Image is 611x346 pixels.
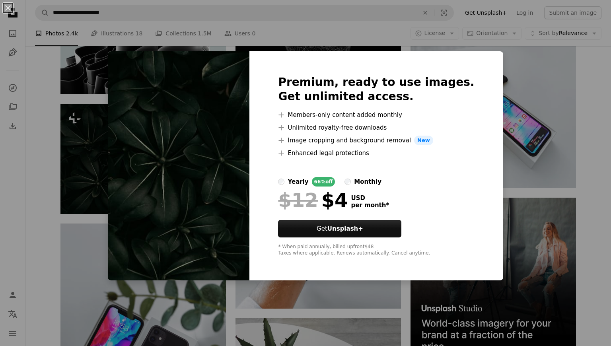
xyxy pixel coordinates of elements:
[278,110,474,120] li: Members-only content added monthly
[312,177,335,187] div: 66% off
[278,244,474,257] div: * When paid annually, billed upfront $48 Taxes where applicable. Renews automatically. Cancel any...
[278,136,474,145] li: Image cropping and background removal
[414,136,433,145] span: New
[278,190,348,210] div: $4
[278,220,401,237] button: GetUnsplash+
[351,202,389,209] span: per month *
[278,179,284,185] input: yearly66%off
[108,51,249,280] img: premium_photo-1728469847428-fa0753bbe276
[288,177,308,187] div: yearly
[278,123,474,132] li: Unlimited royalty-free downloads
[354,177,381,187] div: monthly
[351,194,389,202] span: USD
[278,148,474,158] li: Enhanced legal protections
[278,190,318,210] span: $12
[344,179,351,185] input: monthly
[327,225,363,232] strong: Unsplash+
[278,75,474,104] h2: Premium, ready to use images. Get unlimited access.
